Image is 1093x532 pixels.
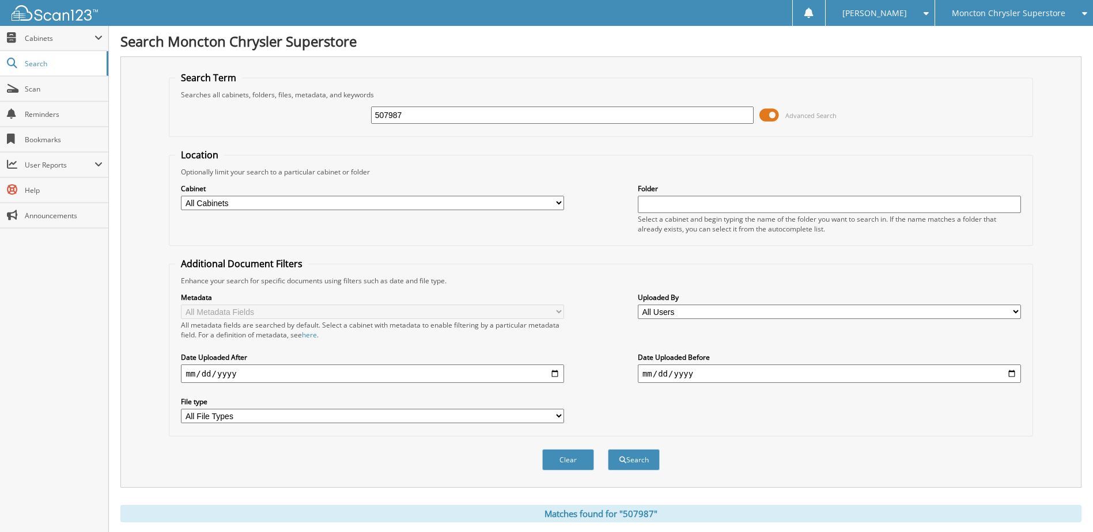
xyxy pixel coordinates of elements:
[302,330,317,340] a: here
[181,397,564,406] label: File type
[175,276,1026,286] div: Enhance your search for specific documents using filters such as date and file type.
[25,160,94,170] span: User Reports
[608,449,660,470] button: Search
[842,10,907,17] span: [PERSON_NAME]
[952,10,1065,17] span: Moncton Chrysler Superstore
[25,185,103,195] span: Help
[638,292,1021,302] label: Uploaded By
[175,149,224,161] legend: Location
[638,184,1021,193] label: Folder
[175,167,1026,177] div: Optionally limit your search to a particular cabinet or folder
[638,214,1021,234] div: Select a cabinet and begin typing the name of the folder you want to search in. If the name match...
[785,111,837,120] span: Advanced Search
[25,135,103,145] span: Bookmarks
[12,5,98,21] img: scan123-logo-white.svg
[638,364,1021,383] input: end
[175,257,308,270] legend: Additional Document Filters
[181,352,564,362] label: Date Uploaded After
[638,352,1021,362] label: Date Uploaded Before
[25,211,103,221] span: Announcements
[25,33,94,43] span: Cabinets
[25,84,103,94] span: Scan
[175,71,242,84] legend: Search Term
[181,184,564,193] label: Cabinet
[25,109,103,119] span: Reminders
[181,320,564,340] div: All metadata fields are searched by default. Select a cabinet with metadata to enable filtering b...
[120,505,1081,522] div: Matches found for "507987"
[181,364,564,383] input: start
[542,449,594,470] button: Clear
[120,32,1081,51] h1: Search Moncton Chrysler Superstore
[25,59,101,69] span: Search
[181,292,564,302] label: Metadata
[175,90,1026,100] div: Searches all cabinets, folders, files, metadata, and keywords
